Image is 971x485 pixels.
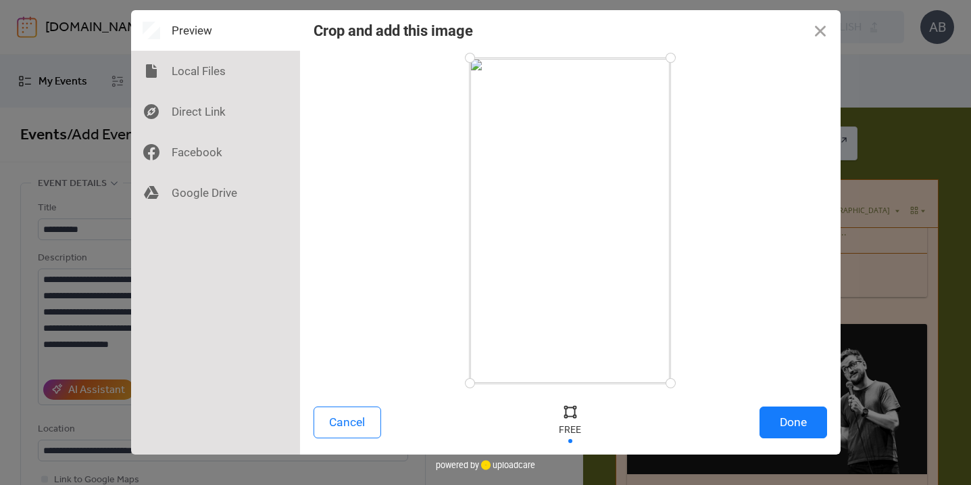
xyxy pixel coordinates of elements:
[131,51,300,91] div: Local Files
[479,460,535,470] a: uploadcare
[314,22,473,39] div: Crop and add this image
[131,172,300,213] div: Google Drive
[131,132,300,172] div: Facebook
[800,10,841,51] button: Close
[131,10,300,51] div: Preview
[131,91,300,132] div: Direct Link
[436,455,535,475] div: powered by
[760,407,827,438] button: Done
[314,407,381,438] button: Cancel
